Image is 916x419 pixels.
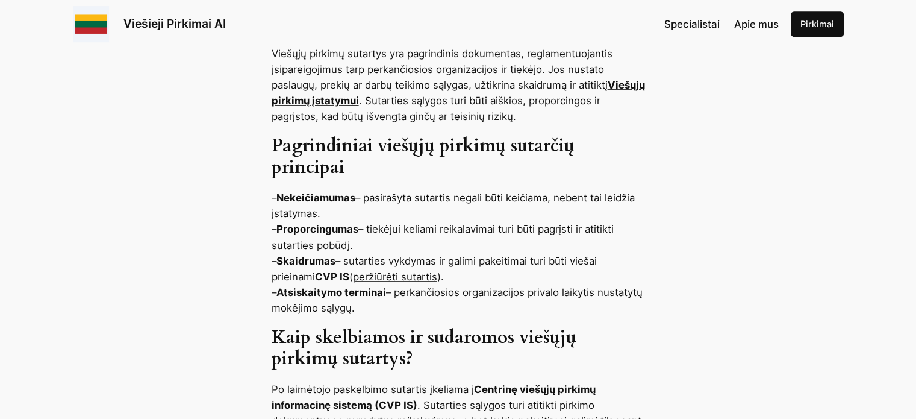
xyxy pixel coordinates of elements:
strong: Nekeičiamumas [276,192,355,204]
a: peržiūrėti sutartis [353,271,437,283]
p: – – pasirašyta sutartis negali būti keičiama, nebent tai leidžia įstatymas. – – tiekėjui keliami ... [272,190,645,315]
span: Apie mus [734,18,779,30]
strong: Kaip skelbiamos ir sudaromos viešųjų pirkimų sutartys? [272,326,576,371]
strong: Pagrindiniai viešųjų pirkimų sutarčių principai [272,134,575,180]
a: Viešieji Pirkimai AI [123,16,226,31]
a: Apie mus [734,16,779,32]
a: Viešųjų pirkimų įstatymui [272,79,645,107]
strong: Skaidrumas [276,255,335,267]
span: Specialistai [664,18,720,30]
strong: Atsiskaitymo terminai [276,286,386,298]
p: Viešųjų pirkimų sutartys yra pagrindinis dokumentas, reglamentuojantis įsipareigojimus tarp perka... [272,46,645,124]
a: Pirkimai [791,11,844,37]
a: Specialistai [664,16,720,32]
img: Viešieji pirkimai logo [73,6,109,42]
strong: Proporcingumas [276,223,358,235]
nav: Navigation [664,16,779,32]
strong: CVP IS [315,271,349,283]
